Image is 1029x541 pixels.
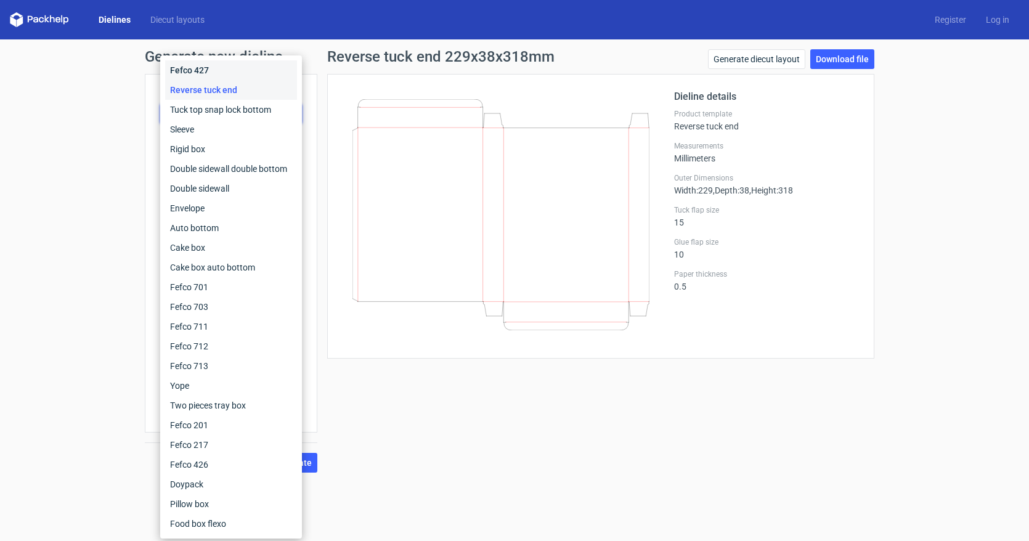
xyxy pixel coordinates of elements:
a: Log in [976,14,1019,26]
div: Cake box auto bottom [165,258,297,277]
div: Fefco 701 [165,277,297,297]
label: Outer Dimensions [674,173,859,183]
div: Sleeve [165,120,297,139]
h1: Reverse tuck end 229x38x318mm [327,49,555,64]
div: 0.5 [674,269,859,291]
a: Register [925,14,976,26]
label: Product template [674,109,859,119]
div: Cake box [165,238,297,258]
div: Double sidewall double bottom [165,159,297,179]
div: Rigid box [165,139,297,159]
div: Double sidewall [165,179,297,198]
div: Fefco 711 [165,317,297,336]
div: Fefco 703 [165,297,297,317]
label: Paper thickness [674,269,859,279]
div: Yope [165,376,297,396]
h1: Generate new dieline [145,49,884,64]
div: Fefco 713 [165,356,297,376]
div: Pillow box [165,494,297,514]
label: Measurements [674,141,859,151]
div: Reverse tuck end [674,109,859,131]
h2: Dieline details [674,89,859,104]
div: Fefco 712 [165,336,297,356]
div: 15 [674,205,859,227]
div: Envelope [165,198,297,218]
span: Width : 229 [674,185,713,195]
a: Generate diecut layout [708,49,805,69]
div: 10 [674,237,859,259]
span: , Height : 318 [749,185,793,195]
div: Fefco 217 [165,435,297,455]
div: Reverse tuck end [165,80,297,100]
a: Dielines [89,14,140,26]
div: Fefco 426 [165,455,297,474]
a: Diecut layouts [140,14,214,26]
label: Tuck flap size [674,205,859,215]
label: Glue flap size [674,237,859,247]
div: Two pieces tray box [165,396,297,415]
div: Doypack [165,474,297,494]
div: Tuck top snap lock bottom [165,100,297,120]
span: , Depth : 38 [713,185,749,195]
div: Millimeters [674,141,859,163]
div: Auto bottom [165,218,297,238]
div: Fefco 427 [165,60,297,80]
div: Fefco 201 [165,415,297,435]
div: Food box flexo [165,514,297,534]
a: Download file [810,49,874,69]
